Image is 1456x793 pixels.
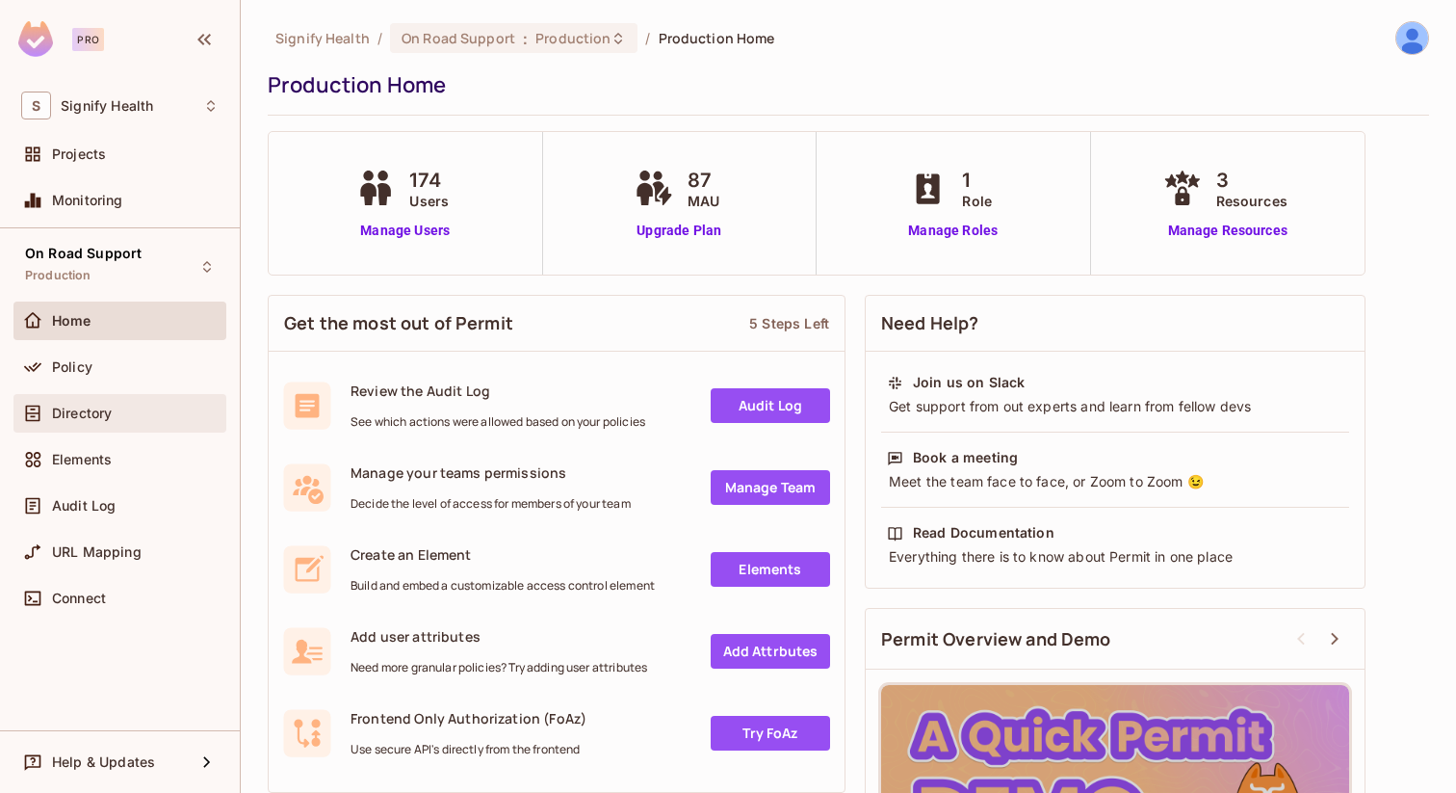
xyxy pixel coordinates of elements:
span: Resources [1216,191,1287,211]
div: Everything there is to know about Permit in one place [887,547,1343,567]
span: See which actions were allowed based on your policies [351,414,645,430]
span: Help & Updates [52,754,155,770]
span: Review the Audit Log [351,382,645,400]
span: Need Help? [881,311,979,335]
span: 3 [1216,166,1287,195]
span: Permit Overview and Demo [881,627,1111,651]
span: S [21,92,51,119]
span: URL Mapping [52,544,142,560]
a: Manage Users [351,221,458,241]
span: Home [52,313,91,329]
a: Audit Log [711,388,830,423]
a: Manage Team [711,470,830,505]
span: the active workspace [275,29,370,47]
span: Build and embed a customizable access control element [351,578,655,594]
a: Manage Roles [904,221,1001,241]
span: Users [409,191,449,211]
span: Add user attributes [351,627,647,646]
span: Manage your teams permissions [351,463,631,482]
div: Production Home [268,70,1419,99]
div: Join us on Slack [913,373,1025,392]
span: Role [962,191,992,211]
span: 174 [409,166,449,195]
span: 1 [962,166,992,195]
div: Book a meeting [913,448,1018,467]
span: Production Home [659,29,775,47]
span: Frontend Only Authorization (FoAz) [351,709,586,727]
span: Elements [52,452,112,467]
span: Audit Log [52,498,116,514]
img: SReyMgAAAABJRU5ErkJggg== [18,21,53,57]
span: Decide the level of access for members of your team [351,496,631,512]
span: Get the most out of Permit [284,311,513,335]
div: Get support from out experts and learn from fellow devs [887,397,1343,416]
span: Create an Element [351,545,655,564]
li: / [645,29,650,47]
div: 5 Steps Left [749,314,829,332]
div: Pro [72,28,104,51]
span: Policy [52,359,92,375]
span: Production [25,268,91,283]
span: Use secure API's directly from the frontend [351,742,586,757]
li: / [377,29,382,47]
div: Read Documentation [913,523,1054,542]
span: On Road Support [25,246,142,261]
span: Production [535,29,611,47]
span: Monitoring [52,193,123,208]
img: Devin Sarnacki [1396,22,1428,54]
span: Need more granular policies? Try adding user attributes [351,660,647,675]
a: Manage Resources [1158,221,1297,241]
span: MAU [688,191,719,211]
span: Projects [52,146,106,162]
span: 87 [688,166,719,195]
a: Upgrade Plan [630,221,729,241]
span: On Road Support [402,29,515,47]
a: Try FoAz [711,716,830,751]
a: Add Attrbutes [711,634,830,669]
a: Elements [711,552,830,587]
span: Workspace: Signify Health [61,98,153,114]
div: Meet the team face to face, or Zoom to Zoom 😉 [887,472,1343,491]
span: Connect [52,591,106,606]
span: Directory [52,406,112,421]
span: : [522,31,529,46]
